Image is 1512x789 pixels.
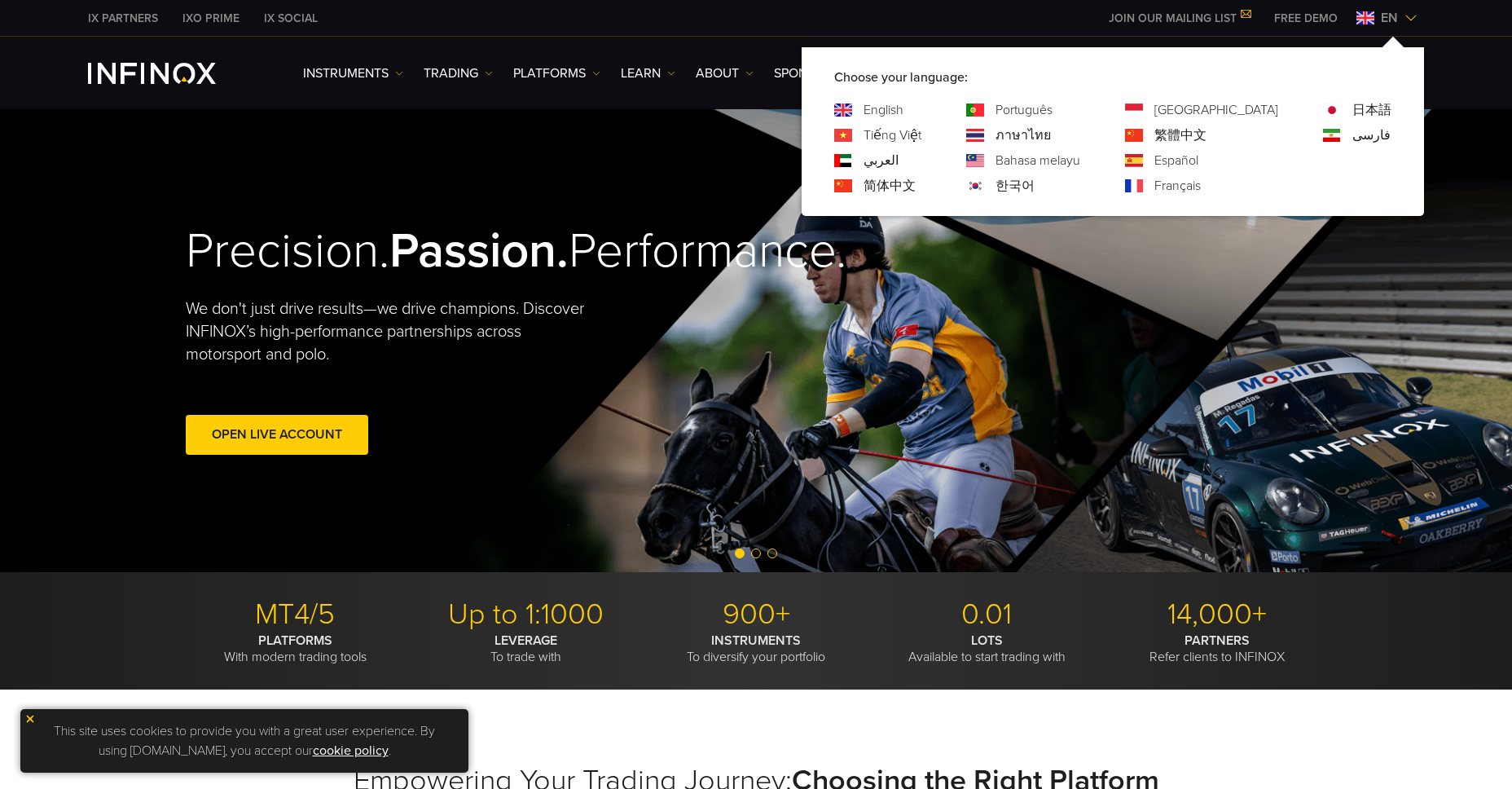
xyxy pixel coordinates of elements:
strong: LOTS [971,633,1003,649]
p: 14,000+ [1108,597,1326,633]
p: MT4/5 [186,597,404,633]
a: Language [996,100,1053,120]
a: INFINOX Logo [88,63,254,84]
a: Language [864,151,899,170]
a: Language [1352,100,1391,120]
h2: Precision. Performance. [186,222,699,281]
a: Language [1154,176,1201,196]
a: JOIN OUR MAILING LIST [1097,11,1262,25]
a: Instruments [303,64,403,83]
a: Language [1352,126,1391,145]
strong: Passion. [389,222,569,280]
a: Language [996,126,1051,145]
a: INFINOX MENU [1262,10,1350,27]
p: With modern trading tools [186,633,404,665]
a: Open Live Account [186,415,368,455]
p: Available to start trading with [877,633,1096,665]
a: Language [996,176,1035,196]
a: Learn [621,64,675,83]
strong: LEVERAGE [494,633,557,649]
a: Language [864,126,921,145]
p: 900+ [647,597,865,633]
a: Language [1154,151,1198,170]
p: Refer clients to INFINOX [1108,633,1326,665]
a: TRADING [424,64,493,83]
p: This site uses cookies to provide you with a great user experience. By using [DOMAIN_NAME], you a... [29,717,460,765]
strong: PARTNERS [1185,633,1250,649]
a: cookie policy [313,743,389,759]
span: Go to slide 1 [735,549,745,558]
span: en [1374,8,1404,28]
span: Go to slide 3 [767,549,777,558]
a: INFINOX [252,10,330,27]
p: Up to 1:1000 [416,597,635,633]
a: INFINOX [76,10,170,27]
a: Language [1154,126,1207,145]
p: To trade with [416,633,635,665]
a: INFINOX [170,10,252,27]
a: SPONSORSHIPS [774,64,867,83]
a: ABOUT [696,64,754,83]
strong: PLATFORMS [258,633,332,649]
a: Language [1154,100,1278,120]
a: Language [864,176,916,196]
img: yellow close icon [24,713,36,725]
a: Language [996,151,1080,170]
p: Choose your language: [834,68,1391,87]
p: To diversify your portfolio [647,633,865,665]
span: Go to slide 2 [751,549,761,558]
strong: INSTRUMENTS [711,633,801,649]
a: Language [864,100,903,120]
p: 0.01 [877,597,1096,633]
p: We don't just drive results—we drive champions. Discover INFINOX’s high-performance partnerships ... [186,298,596,366]
a: PLATFORMS [513,64,600,83]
